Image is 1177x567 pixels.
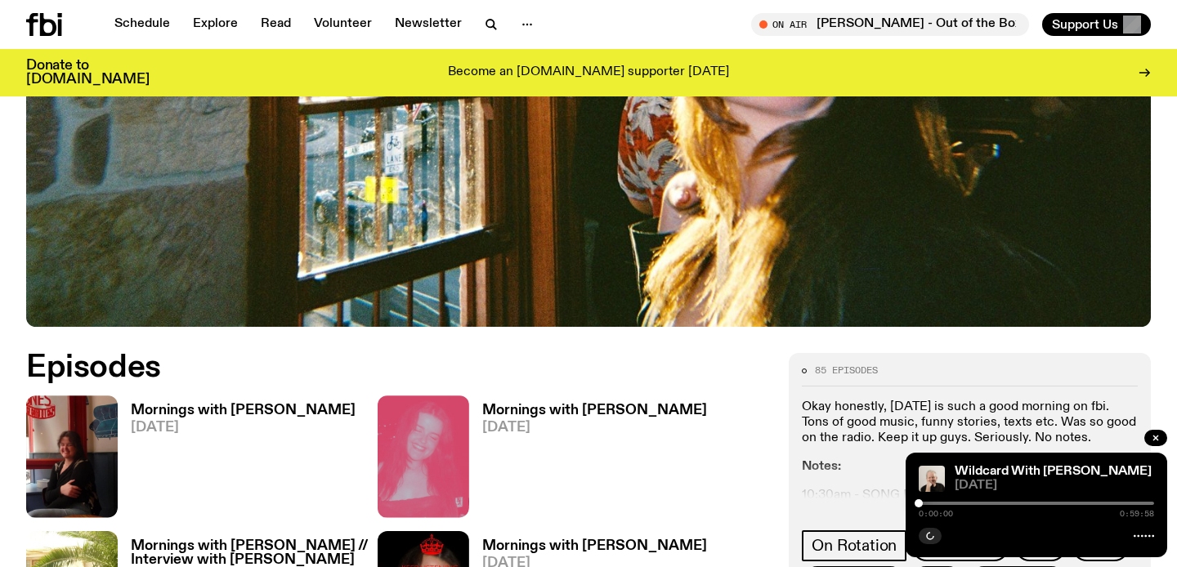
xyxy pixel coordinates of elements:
[131,404,356,417] h3: Mornings with [PERSON_NAME]
[251,13,301,36] a: Read
[469,404,707,517] a: Mornings with [PERSON_NAME][DATE]
[26,59,150,87] h3: Donate to [DOMAIN_NAME]
[26,353,769,382] h2: Episodes
[183,13,248,36] a: Explore
[919,466,945,492] img: Stuart is smiling charmingly, wearing a black t-shirt against a stark white background.
[955,465,1152,478] a: Wildcard With [PERSON_NAME]
[131,421,356,435] span: [DATE]
[1042,13,1151,36] button: Support Us
[385,13,472,36] a: Newsletter
[105,13,180,36] a: Schedule
[815,366,878,375] span: 85 episodes
[482,539,707,553] h3: Mornings with [PERSON_NAME]
[919,510,953,518] span: 0:00:00
[802,400,1138,447] p: Okay honestly, [DATE] is such a good morning on fbi. Tons of good music, funny stories, texts etc...
[1052,17,1118,32] span: Support Us
[482,421,707,435] span: [DATE]
[1120,510,1154,518] span: 0:59:58
[131,539,378,567] h3: Mornings with [PERSON_NAME] // Interview with [PERSON_NAME]
[482,404,707,417] h3: Mornings with [PERSON_NAME]
[751,13,1029,36] button: On Air[PERSON_NAME] - Out of the Box
[802,530,906,561] a: On Rotation
[304,13,382,36] a: Volunteer
[118,404,356,517] a: Mornings with [PERSON_NAME][DATE]
[812,537,897,555] span: On Rotation
[448,65,729,80] p: Become an [DOMAIN_NAME] supporter [DATE]
[955,480,1154,492] span: [DATE]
